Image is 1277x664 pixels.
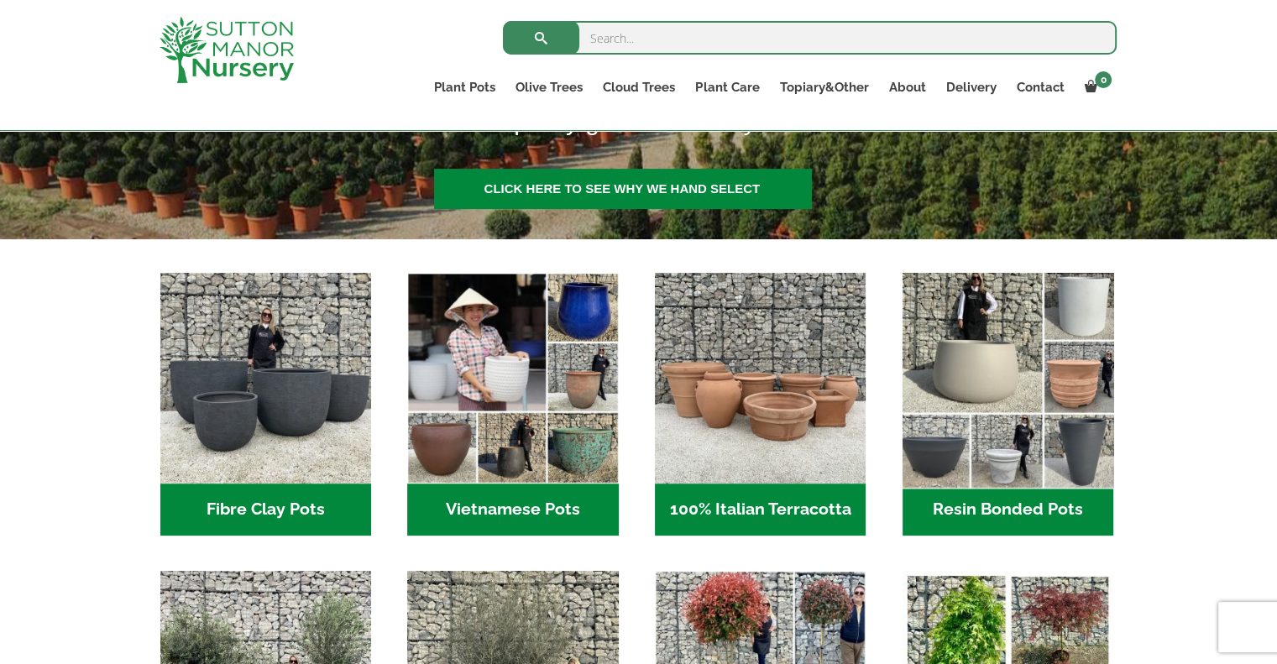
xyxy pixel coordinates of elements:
[407,273,618,484] img: Home - 6E921A5B 9E2F 4B13 AB99 4EF601C89C59 1 105 c
[903,273,1113,536] a: Visit product category Resin Bonded Pots
[160,273,371,484] img: Home - 8194B7A3 2818 4562 B9DD 4EBD5DC21C71 1 105 c 1
[505,76,593,99] a: Olive Trees
[1006,76,1074,99] a: Contact
[655,273,866,484] img: Home - 1B137C32 8D99 4B1A AA2F 25D5E514E47D 1 105 c
[503,21,1117,55] input: Search...
[685,76,769,99] a: Plant Care
[593,76,685,99] a: Cloud Trees
[769,76,878,99] a: Topiary&Other
[407,273,618,536] a: Visit product category Vietnamese Pots
[655,484,866,536] h2: 100% Italian Terracotta
[903,484,1113,536] h2: Resin Bonded Pots
[878,76,935,99] a: About
[1095,71,1112,88] span: 0
[407,484,618,536] h2: Vietnamese Pots
[655,273,866,536] a: Visit product category 100% Italian Terracotta
[160,484,371,536] h2: Fibre Clay Pots
[1074,76,1117,99] a: 0
[160,17,294,83] img: logo
[424,76,505,99] a: Plant Pots
[897,268,1118,489] img: Home - 67232D1B A461 444F B0F6 BDEDC2C7E10B 1 105 c
[935,76,1006,99] a: Delivery
[160,273,371,536] a: Visit product category Fibre Clay Pots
